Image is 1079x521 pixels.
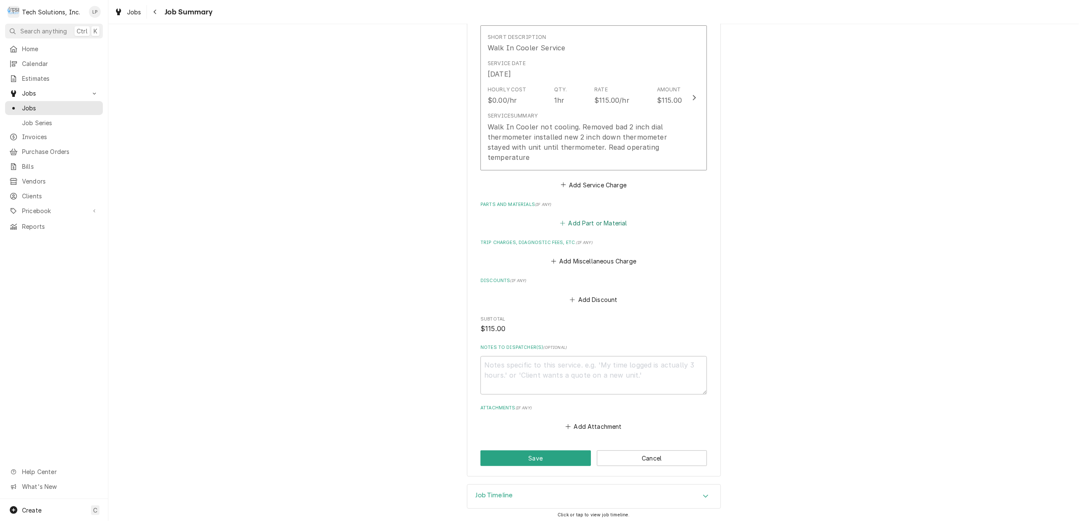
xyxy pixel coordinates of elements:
button: Save [480,450,591,466]
span: Estimates [22,74,99,83]
button: Add Service Charge [559,179,628,191]
div: Walk In Cooler Service [488,43,566,53]
span: Help Center [22,467,98,476]
span: Bills [22,162,99,171]
a: Go to What's New [5,480,103,494]
button: Add Discount [568,293,619,305]
div: Service Charges [480,14,707,191]
label: Trip Charges, Diagnostic Fees, etc. [480,239,707,246]
button: Accordion Details Expand Trigger [467,485,720,508]
div: Button Group [480,450,707,466]
div: Tech Solutions, Inc.'s Avatar [8,6,19,18]
span: Job Summary [162,6,213,18]
span: Search anything [20,27,67,36]
div: Subtotal [480,316,707,334]
button: Update Line Item [480,25,707,170]
div: Lisa Paschal's Avatar [89,6,101,18]
span: ( if any ) [510,278,526,283]
span: $115.00 [480,325,505,333]
a: Job Series [5,116,103,130]
div: T [8,6,19,18]
span: Clients [22,192,99,200]
div: Walk In Cooler not cooling. Removed bad 2 inch dial thermometer installed new 2 inch down thermom... [488,122,682,162]
div: Rate [594,86,608,93]
div: [DATE] [488,69,511,79]
div: Notes to Dispatcher(s) [480,344,707,394]
span: Jobs [127,8,141,16]
span: What's New [22,482,98,491]
a: Purchase Orders [5,145,103,159]
label: Attachments [480,405,707,411]
span: K [94,27,97,36]
button: Add Attachment [564,421,624,433]
a: Reports [5,219,103,233]
a: Jobs [5,101,103,115]
div: Amount [657,86,681,93]
a: Vendors [5,174,103,188]
div: Tech Solutions, Inc. [22,8,80,16]
a: Calendar [5,57,103,71]
div: $115.00/hr [594,95,629,105]
div: Hourly Cost [488,86,527,93]
label: Discounts [480,277,707,284]
a: Clients [5,189,103,203]
span: Subtotal [480,324,707,334]
span: Create [22,507,41,514]
span: Vendors [22,177,99,186]
span: Reports [22,222,99,231]
span: ( if any ) [516,406,532,410]
span: Invoices [22,132,99,141]
div: Short Description [488,33,546,41]
label: Parts and Materials [480,201,707,208]
span: Ctrl [77,27,88,36]
div: Service Date [488,60,526,67]
div: Accordion Header [467,485,720,508]
div: Trip Charges, Diagnostic Fees, etc. [480,239,707,267]
a: Invoices [5,130,103,144]
div: Button Group Row [480,450,707,466]
div: Service Summary [488,112,538,120]
span: Jobs [22,89,86,98]
button: Navigate back [149,5,162,19]
span: Calendar [22,59,99,68]
a: Go to Pricebook [5,204,103,218]
span: Job Series [22,118,99,127]
span: ( if any ) [577,240,593,245]
div: LP [89,6,101,18]
a: Go to Jobs [5,86,103,100]
button: Search anythingCtrlK [5,24,103,38]
div: Job Timeline [467,484,721,509]
span: Pricebook [22,206,86,215]
button: Add Part or Material [559,217,629,229]
a: Go to Help Center [5,465,103,479]
div: Attachments [480,405,707,433]
span: Subtotal [480,316,707,323]
a: Bills [5,159,103,173]
div: $115.00 [657,95,682,105]
button: Cancel [597,450,707,466]
label: Notes to Dispatcher(s) [480,344,707,351]
div: Qty. [554,86,567,93]
span: Jobs [22,104,99,112]
span: C [93,506,97,515]
span: Purchase Orders [22,147,99,156]
div: Discounts [480,277,707,305]
a: Home [5,42,103,56]
button: Add Miscellaneous Charge [549,255,637,267]
div: Parts and Materials [480,201,707,229]
h3: Job Timeline [476,491,513,499]
div: $0.00/hr [488,95,517,105]
span: ( optional ) [544,345,567,350]
div: 1hr [554,95,564,105]
a: Estimates [5,71,103,85]
a: Jobs [111,5,145,19]
span: ( if any ) [535,202,551,207]
span: Home [22,44,99,53]
span: Click or tap to view job timeline. [557,512,629,518]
